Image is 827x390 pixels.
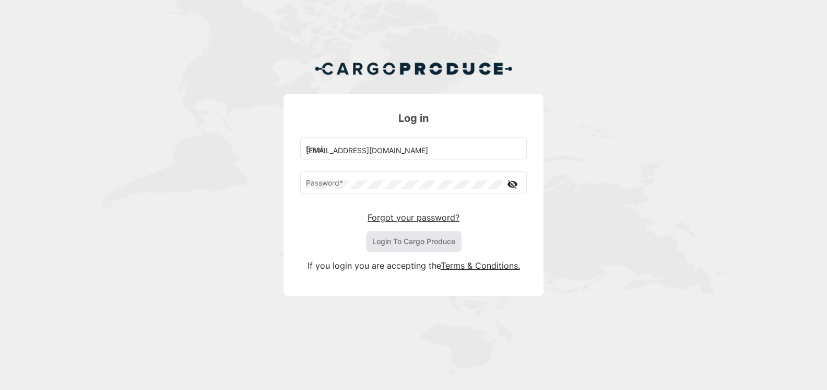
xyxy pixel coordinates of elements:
[506,178,518,191] mat-icon: visibility_off
[368,212,459,223] a: Forgot your password?
[314,56,513,81] img: Cargo Produce Logo
[300,111,527,125] h3: Log in
[441,260,520,271] a: Terms & Conditions.
[308,260,441,271] span: If you login you are accepting the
